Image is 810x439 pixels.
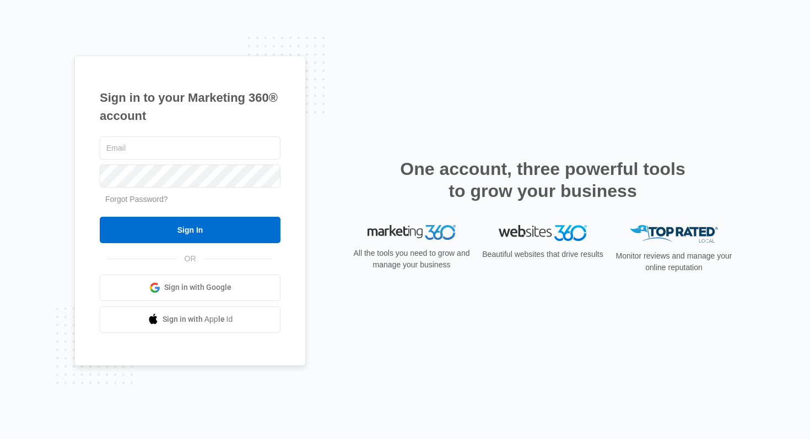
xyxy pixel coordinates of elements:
[397,158,689,202] h2: One account, three powerful tools to grow your business
[100,89,280,125] h1: Sign in to your Marketing 360® account
[100,275,280,301] a: Sign in with Google
[481,249,604,260] p: Beautiful websites that drive results
[612,250,736,273] p: Monitor reviews and manage your online reputation
[499,225,587,241] img: Websites 360
[100,217,280,243] input: Sign In
[105,195,168,204] a: Forgot Password?
[100,306,280,333] a: Sign in with Apple Id
[350,248,473,271] p: All the tools you need to grow and manage your business
[164,282,231,293] span: Sign in with Google
[163,314,233,325] span: Sign in with Apple Id
[100,136,280,160] input: Email
[177,253,204,265] span: OR
[368,225,456,240] img: Marketing 360
[630,225,718,243] img: Top Rated Local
